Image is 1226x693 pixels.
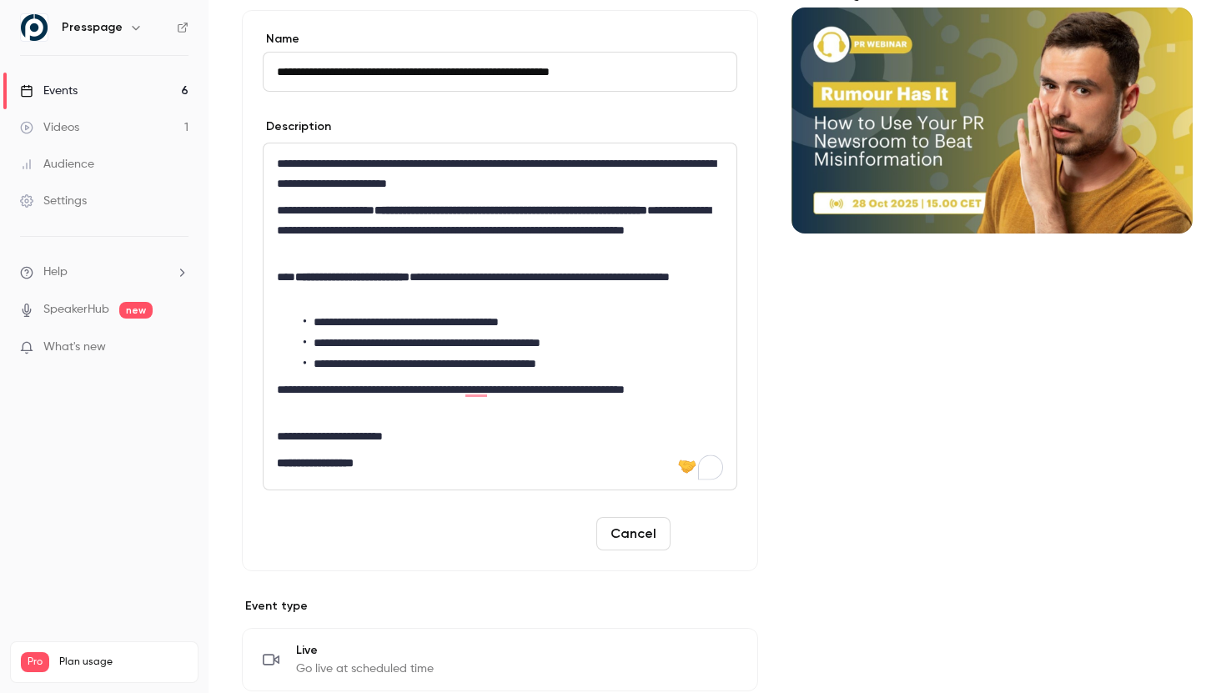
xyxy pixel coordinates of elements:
span: Live [296,642,434,659]
div: Events [20,83,78,99]
a: SpeakerHub [43,301,109,319]
label: Description [263,118,331,135]
h6: Presspage [62,19,123,36]
li: help-dropdown-opener [20,264,188,281]
iframe: Noticeable Trigger [168,340,188,355]
section: description [263,143,737,490]
span: Help [43,264,68,281]
div: Settings [20,193,87,209]
div: To enrich screen reader interactions, please activate Accessibility in Grammarly extension settings [264,143,736,490]
label: Name [263,31,737,48]
div: editor [264,143,736,490]
p: Event type [242,598,758,615]
span: new [119,302,153,319]
span: Plan usage [59,655,188,669]
img: Presspage [21,14,48,41]
span: What's new [43,339,106,356]
div: Audience [20,156,94,173]
button: Save [677,517,737,550]
div: Videos [20,119,79,136]
span: Pro [21,652,49,672]
button: Cancel [596,517,671,550]
span: Go live at scheduled time [296,660,434,677]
